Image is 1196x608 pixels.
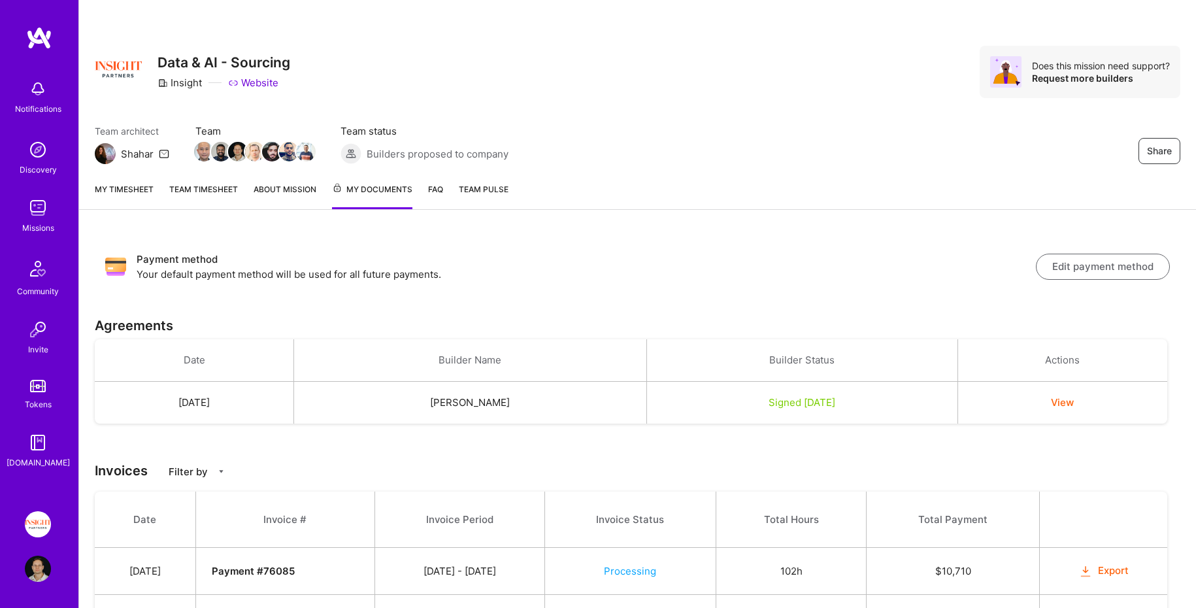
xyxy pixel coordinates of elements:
[95,339,294,382] th: Date
[25,397,52,411] div: Tokens
[95,463,1180,479] h3: Invoices
[26,26,52,50] img: logo
[195,124,314,138] span: Team
[169,465,208,479] p: Filter by
[604,565,656,577] span: Processing
[25,76,51,102] img: bell
[1078,564,1093,579] i: icon OrangeDownload
[22,556,54,582] a: User Avatar
[367,147,508,161] span: Builders proposed to company
[646,339,957,382] th: Builder Status
[25,316,51,343] img: Invite
[158,78,168,88] i: icon CompanyGray
[341,124,508,138] span: Team status
[22,511,54,537] a: Insight Partners: Data & AI - Sourcing
[28,343,48,356] div: Invite
[95,124,169,138] span: Team architect
[428,182,443,209] a: FAQ
[159,148,169,159] i: icon Mail
[20,163,57,177] div: Discovery
[262,142,282,161] img: Team Member Avatar
[1147,144,1172,158] span: Share
[716,548,867,595] td: 102h
[169,182,238,209] a: Team timesheet
[1078,564,1129,579] button: Export
[17,284,59,298] div: Community
[158,54,290,71] h3: Data & AI - Sourcing
[294,339,647,382] th: Builder Name
[25,511,51,537] img: Insight Partners: Data & AI - Sourcing
[137,267,1036,281] p: Your default payment method will be used for all future payments.
[296,142,316,161] img: Team Member Avatar
[25,430,51,456] img: guide book
[332,182,412,209] a: My Documents
[30,380,46,392] img: tokens
[663,396,942,409] div: Signed [DATE]
[158,76,202,90] div: Insight
[228,142,248,161] img: Team Member Avatar
[228,76,278,90] a: Website
[990,56,1022,88] img: Avatar
[459,184,508,194] span: Team Pulse
[194,142,214,161] img: Team Member Avatar
[22,253,54,284] img: Community
[280,141,297,163] a: Team Member Avatar
[7,456,70,469] div: [DOMAIN_NAME]
[716,492,867,548] th: Total Hours
[95,318,1180,333] h3: Agreements
[95,182,154,209] a: My timesheet
[254,182,316,209] a: About Mission
[958,339,1167,382] th: Actions
[95,46,142,93] img: Company Logo
[297,141,314,163] a: Team Member Avatar
[212,565,295,577] strong: Payment # 76085
[245,142,265,161] img: Team Member Avatar
[294,382,647,424] td: [PERSON_NAME]
[195,141,212,163] a: Team Member Avatar
[332,182,412,197] span: My Documents
[374,548,544,595] td: [DATE] - [DATE]
[137,252,1036,267] h3: Payment method
[867,492,1040,548] th: Total Payment
[95,382,294,424] td: [DATE]
[22,221,54,235] div: Missions
[217,467,225,476] i: icon CaretDown
[95,492,195,548] th: Date
[1051,396,1074,409] button: View
[25,195,51,221] img: teamwork
[1036,254,1170,280] button: Edit payment method
[25,556,51,582] img: User Avatar
[211,142,231,161] img: Team Member Avatar
[374,492,544,548] th: Invoice Period
[95,548,195,595] td: [DATE]
[1032,59,1170,72] div: Does this mission need support?
[105,256,126,277] img: Payment method
[544,492,716,548] th: Invoice Status
[121,147,154,161] div: Shahar
[1032,72,1170,84] div: Request more builders
[195,492,374,548] th: Invoice #
[263,141,280,163] a: Team Member Avatar
[867,548,1040,595] td: $ 10,710
[25,137,51,163] img: discovery
[15,102,61,116] div: Notifications
[246,141,263,163] a: Team Member Avatar
[341,143,361,164] img: Builders proposed to company
[229,141,246,163] a: Team Member Avatar
[279,142,299,161] img: Team Member Avatar
[1138,138,1180,164] button: Share
[95,143,116,164] img: Team Architect
[459,182,508,209] a: Team Pulse
[212,141,229,163] a: Team Member Avatar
